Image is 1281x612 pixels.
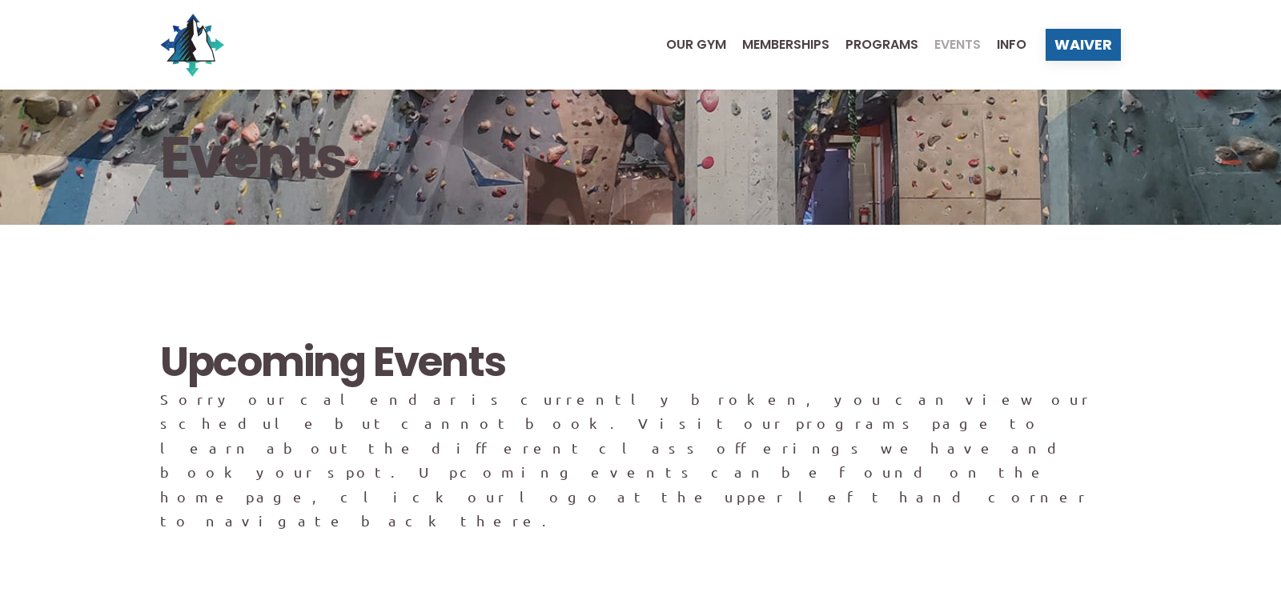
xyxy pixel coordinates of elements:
img: North Wall Logo [160,13,224,77]
a: Memberships [726,38,829,51]
a: Our Gym [650,38,726,51]
span: Waiver [1054,38,1112,52]
span: Programs [845,38,918,51]
span: Our Gym [666,38,726,51]
span: Memberships [742,38,829,51]
a: Events [918,38,981,51]
div: Sorry our calendar is currently broken, you can view our schedule but cannot book. Visit our prog... [160,387,1121,534]
h2: Upcoming Events [160,338,1121,387]
span: Events [934,38,981,51]
h1: Events [160,126,346,189]
a: Programs [829,38,918,51]
span: Info [997,38,1026,51]
a: Waiver [1046,29,1121,61]
a: Info [981,38,1026,51]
